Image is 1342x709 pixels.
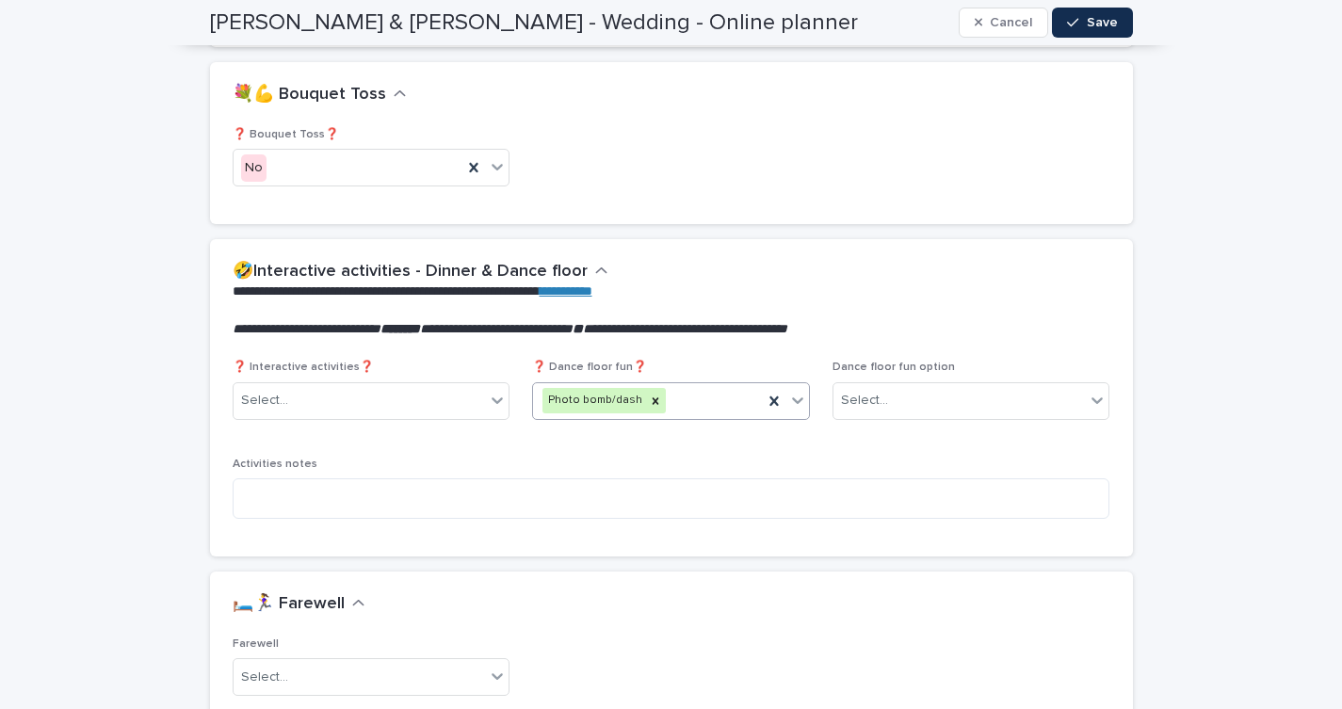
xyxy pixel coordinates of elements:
[1087,16,1118,29] span: Save
[542,388,645,413] div: Photo bomb/dash
[990,16,1032,29] span: Cancel
[233,594,365,615] button: 🛏️🏃‍♀️ Farewell
[241,391,288,411] div: Select...
[233,594,345,615] h2: 🛏️🏃‍♀️ Farewell
[233,362,374,373] span: ❓ Interactive activities❓
[233,262,588,282] h2: 🤣Interactive activities - Dinner & Dance floor
[532,362,647,373] span: ❓ Dance floor fun❓
[233,85,407,105] button: 💐💪 Bouquet Toss
[959,8,1049,38] button: Cancel
[841,391,888,411] div: Select...
[210,9,858,37] h2: [PERSON_NAME] & [PERSON_NAME] - Wedding - Online planner
[241,668,288,687] div: Select...
[233,459,317,470] span: Activities notes
[233,129,339,140] span: ❓ Bouquet Toss❓
[833,362,955,373] span: Dance floor fun option
[1052,8,1132,38] button: Save
[233,85,386,105] h2: 💐💪 Bouquet Toss
[241,154,267,182] div: No
[233,262,608,282] button: 🤣Interactive activities - Dinner & Dance floor
[233,638,279,650] span: Farewell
